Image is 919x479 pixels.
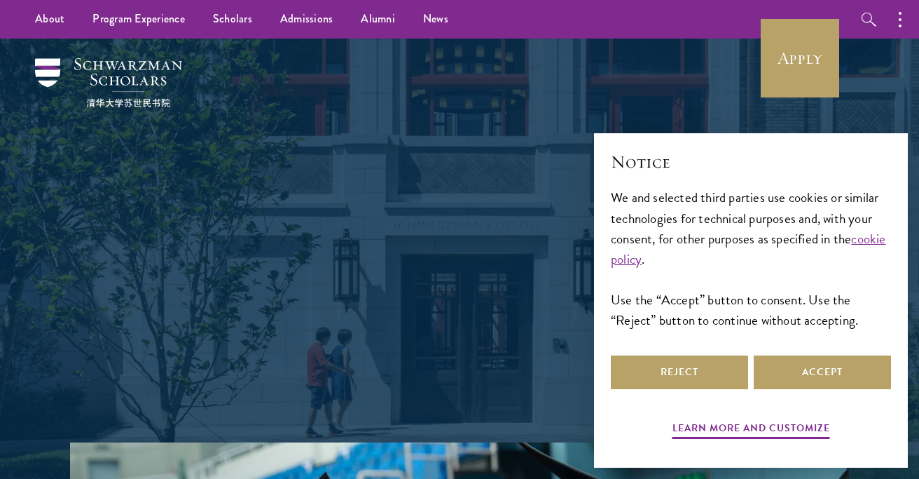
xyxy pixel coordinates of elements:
[761,19,839,97] a: Apply
[754,356,891,389] button: Accept
[611,229,886,269] a: cookie policy
[611,150,891,174] h2: Notice
[611,187,891,330] div: We and selected third parties use cookies or similar technologies for technical purposes and, wit...
[35,58,182,107] img: Schwarzman Scholars
[611,356,748,389] button: Reject
[672,419,830,441] button: Learn more and customize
